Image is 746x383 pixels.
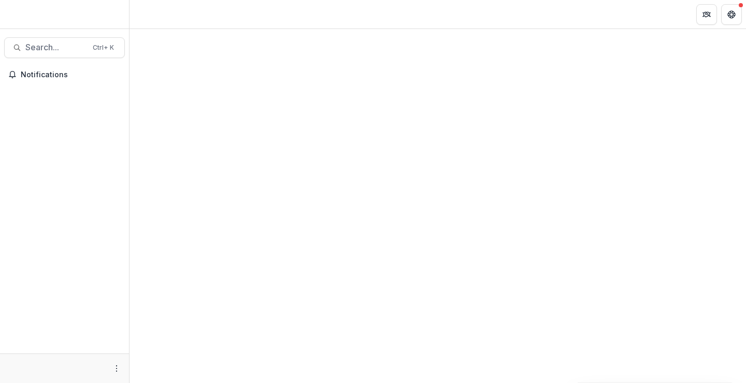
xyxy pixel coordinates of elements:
[21,70,121,79] span: Notifications
[134,7,178,22] nav: breadcrumb
[696,4,717,25] button: Partners
[4,37,125,58] button: Search...
[4,66,125,83] button: Notifications
[91,42,116,53] div: Ctrl + K
[110,362,123,375] button: More
[25,42,87,52] span: Search...
[721,4,742,25] button: Get Help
